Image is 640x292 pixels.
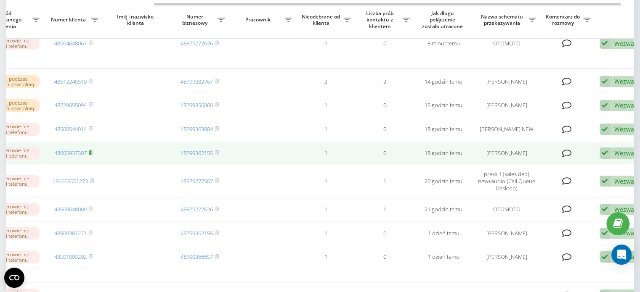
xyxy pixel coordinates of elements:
[355,32,414,55] td: 0
[473,32,540,55] td: OTOMOTO
[296,32,355,55] td: 1
[473,118,540,140] td: [PERSON_NAME] NEW
[414,94,473,116] td: 15 godzin temu
[544,13,583,26] span: Komentarz do rozmowy
[233,16,284,23] span: Pracownik
[473,142,540,164] td: [PERSON_NAME]
[414,142,473,164] td: 18 godzin temu
[174,13,217,26] span: Numer biznesowy
[54,149,87,157] a: 48605937307
[296,118,355,140] td: 1
[181,253,213,260] a: 48799366657
[181,149,213,157] a: 48799362155
[414,222,473,245] td: 1 dzień temu
[54,78,87,85] a: 48512245510
[355,118,414,140] td: 0
[477,13,528,26] span: Nazwa schematu przekazywania
[414,118,473,140] td: 18 godzin temu
[300,13,343,26] span: Nieodebrane od klienta
[414,71,473,93] td: 14 godzin temu
[54,205,87,213] a: 48665048009
[296,94,355,116] td: 1
[54,39,87,47] a: 48604648067
[421,10,466,30] span: Jak długo połączenie zostało utracone
[296,222,355,245] td: 1
[181,177,213,185] a: 48579777507
[414,32,473,55] td: 5 minut temu
[359,10,402,30] span: Liczba prób kontaktu z klientem
[414,166,473,197] td: 20 godzin temu
[611,245,632,265] div: Open Intercom Messenger
[473,222,540,245] td: [PERSON_NAME]
[355,222,414,245] td: 0
[473,166,540,197] td: press 1 (sales dep) new+audio (Call Queue Desktop)
[355,142,414,164] td: 0
[110,13,163,26] span: Imię i nazwisko klienta
[414,246,473,268] td: 1 dzień temu
[355,71,414,93] td: 2
[473,246,540,268] td: [PERSON_NAME]
[53,177,88,185] a: 491605061273
[181,78,213,85] a: 48799382767
[48,16,91,23] span: Numer klienta
[181,125,213,133] a: 48799363884
[355,246,414,268] td: 0
[296,71,355,93] td: 2
[296,166,355,197] td: 1
[355,166,414,197] td: 1
[181,39,213,47] a: 48579772626
[355,94,414,116] td: 0
[54,125,87,133] a: 48500544014
[414,198,473,221] td: 21 godzin temu
[296,142,355,164] td: 1
[473,198,540,221] td: OTOMOTO
[296,198,355,221] td: 1
[296,246,355,268] td: 1
[4,268,24,288] button: Open CMP widget
[473,94,540,116] td: [PERSON_NAME]
[473,71,540,93] td: [PERSON_NAME]
[181,229,213,237] a: 48799362155
[54,101,87,109] a: 48729055094
[355,198,414,221] td: 1
[54,253,87,260] a: 48501005292
[54,229,87,237] a: 48509381271
[181,101,213,109] a: 48799356860
[181,205,213,213] a: 48579772626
